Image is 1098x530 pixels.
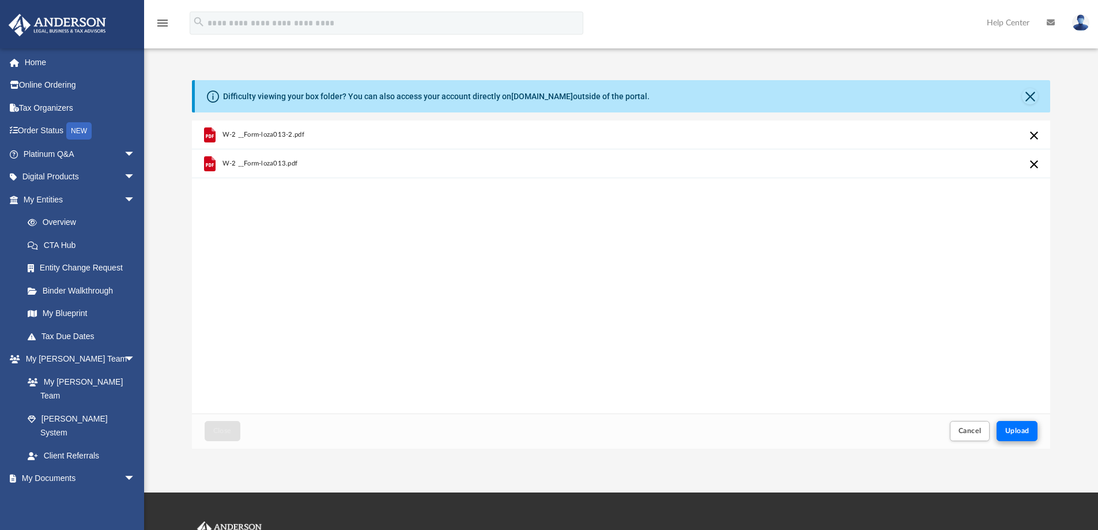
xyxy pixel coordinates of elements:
button: Cancel [950,421,990,441]
a: My [PERSON_NAME] Team [16,370,141,407]
div: Upload [192,121,1051,449]
i: search [193,16,205,28]
a: My Blueprint [16,302,147,325]
a: My Documentsarrow_drop_down [8,467,147,490]
a: My [PERSON_NAME] Teamarrow_drop_down [8,348,147,371]
div: NEW [66,122,92,140]
a: My Entitiesarrow_drop_down [8,188,153,211]
a: Client Referrals [16,444,147,467]
a: [DOMAIN_NAME] [511,92,573,101]
a: menu [156,22,169,30]
a: Tax Due Dates [16,325,153,348]
span: arrow_drop_down [124,142,147,166]
div: grid [192,121,1051,414]
span: Cancel [959,427,982,434]
button: Cancel this upload [1027,157,1041,171]
span: arrow_drop_down [124,188,147,212]
span: Close [213,427,232,434]
div: Difficulty viewing your box folder? You can also access your account directly on outside of the p... [223,91,650,103]
a: Home [8,51,153,74]
span: W-2 __Form-loza013.pdf [222,160,297,167]
button: Close [1022,88,1038,104]
a: CTA Hub [16,234,153,257]
span: arrow_drop_down [124,348,147,371]
img: Anderson Advisors Platinum Portal [5,14,110,36]
button: Upload [997,421,1038,441]
button: Close [205,421,240,441]
button: Cancel this upload [1027,129,1041,142]
img: User Pic [1072,14,1089,31]
span: W-2 __Form-loza013-2.pdf [222,131,304,138]
span: Upload [1005,427,1029,434]
a: Binder Walkthrough [16,279,153,302]
a: Digital Productsarrow_drop_down [8,166,153,189]
span: arrow_drop_down [124,467,147,491]
a: Online Ordering [8,74,153,97]
a: Tax Organizers [8,96,153,119]
span: arrow_drop_down [124,166,147,189]
a: Order StatusNEW [8,119,153,143]
a: [PERSON_NAME] System [16,407,147,444]
a: Overview [16,211,153,234]
a: Entity Change Request [16,257,153,280]
a: Box [16,490,141,513]
i: menu [156,16,169,30]
a: Platinum Q&Aarrow_drop_down [8,142,153,166]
